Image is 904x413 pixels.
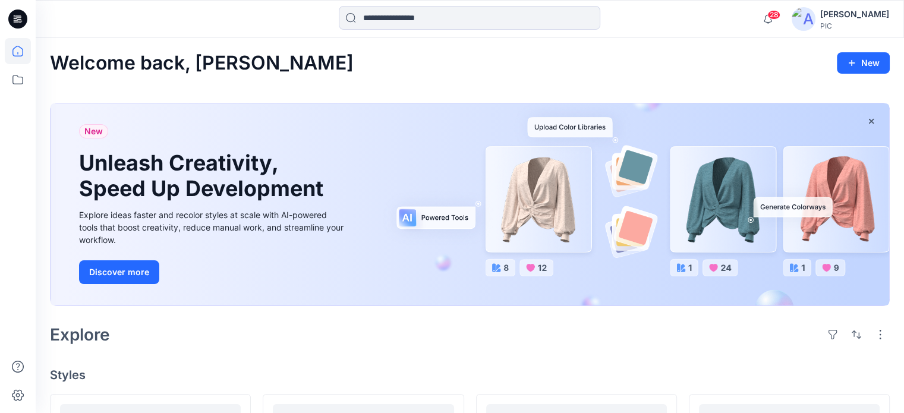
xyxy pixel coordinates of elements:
[837,52,890,74] button: New
[50,325,110,344] h2: Explore
[79,150,329,201] h1: Unleash Creativity, Speed Up Development
[792,7,815,31] img: avatar
[50,52,354,74] h2: Welcome back, [PERSON_NAME]
[79,260,159,284] button: Discover more
[84,124,103,138] span: New
[820,21,889,30] div: PIC
[767,10,780,20] span: 28
[79,209,347,246] div: Explore ideas faster and recolor styles at scale with AI-powered tools that boost creativity, red...
[79,260,347,284] a: Discover more
[820,7,889,21] div: [PERSON_NAME]
[50,368,890,382] h4: Styles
